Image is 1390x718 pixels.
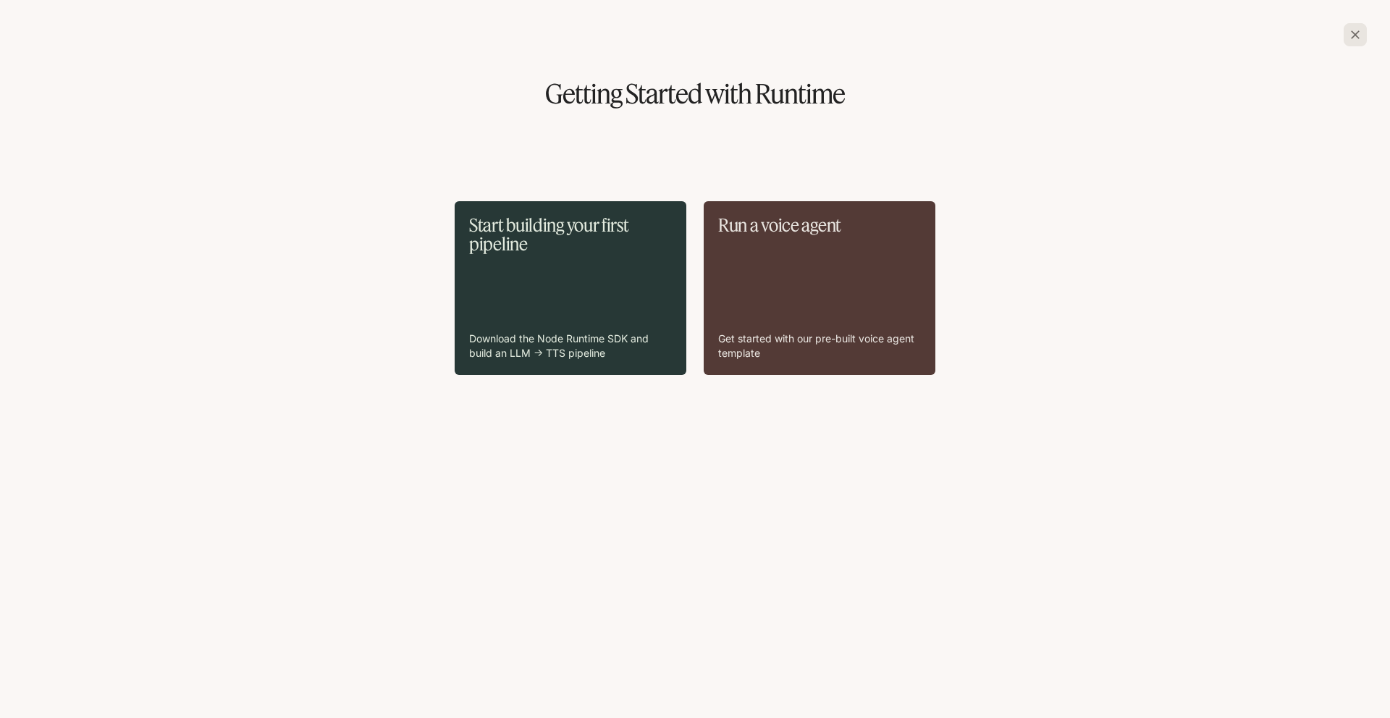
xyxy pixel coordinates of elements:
[469,331,672,360] p: Download the Node Runtime SDK and build an LLM -> TTS pipeline
[455,201,686,375] a: Start building your first pipelineDownload the Node Runtime SDK and build an LLM -> TTS pipeline
[23,81,1367,107] h1: Getting Started with Runtime
[704,201,935,375] a: Run a voice agentGet started with our pre-built voice agent template
[718,331,921,360] p: Get started with our pre-built voice agent template
[718,216,921,235] p: Run a voice agent
[469,216,672,254] p: Start building your first pipeline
